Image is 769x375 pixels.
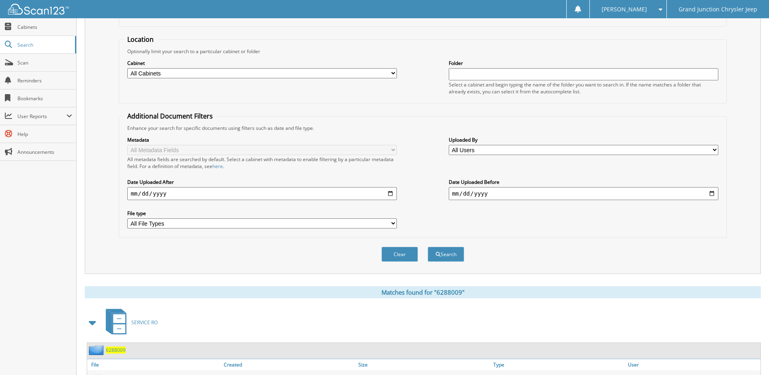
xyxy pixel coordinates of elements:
[449,179,718,185] label: Date Uploaded Before
[106,347,126,353] a: 6288009
[127,179,397,185] label: Date Uploaded After
[428,247,464,262] button: Search
[8,4,69,15] img: scan123-logo-white.svg
[728,336,769,375] iframe: Chat Widget
[222,359,356,370] a: Created
[127,60,397,67] label: Cabinet
[17,24,72,30] span: Cabinets
[87,359,222,370] a: File
[17,59,72,66] span: Scan
[127,136,397,143] label: Metadata
[449,60,718,67] label: Folder
[131,319,158,326] span: SERVICE RO
[17,95,72,102] span: Bookmarks
[127,187,397,200] input: start
[123,35,158,44] legend: Location
[123,112,217,121] legend: Additional Document Filters
[449,187,718,200] input: end
[449,81,718,95] div: Select a cabinet and begin typing the name of the folder you want to search in. If the name match...
[491,359,626,370] a: Type
[212,163,223,170] a: here
[127,156,397,170] div: All metadata fields are searched by default. Select a cabinet with metadata to enable filtering b...
[101,306,158,338] a: SERVICE RO
[381,247,418,262] button: Clear
[89,345,106,355] img: folder2.png
[17,113,66,120] span: User Reports
[626,359,760,370] a: User
[602,7,647,12] span: [PERSON_NAME]
[679,7,757,12] span: Grand Junction Chrysler Jeep
[85,286,761,298] div: Matches found for "6288009"
[17,149,72,155] span: Announcements
[17,131,72,138] span: Help
[449,136,718,143] label: Uploaded By
[123,48,722,55] div: Optionally limit your search to a particular cabinet or folder
[17,77,72,84] span: Reminders
[127,210,397,217] label: File type
[17,41,71,48] span: Search
[123,125,722,131] div: Enhance your search for specific documents using filters such as date and file type.
[356,359,491,370] a: Size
